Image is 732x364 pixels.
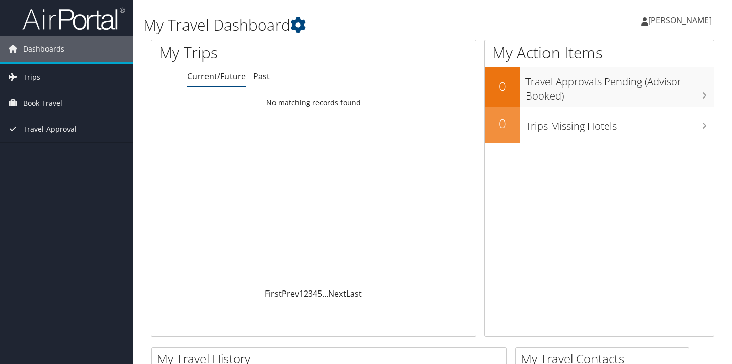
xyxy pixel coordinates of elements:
[23,64,40,90] span: Trips
[485,78,520,95] h2: 0
[23,116,77,142] span: Travel Approval
[308,288,313,299] a: 3
[151,93,476,112] td: No matching records found
[322,288,328,299] span: …
[143,14,529,36] h1: My Travel Dashboard
[23,90,62,116] span: Book Travel
[187,70,246,82] a: Current/Future
[299,288,304,299] a: 1
[304,288,308,299] a: 2
[648,15,712,26] span: [PERSON_NAME]
[641,5,722,36] a: [PERSON_NAME]
[23,36,64,62] span: Dashboards
[485,115,520,132] h2: 0
[265,288,282,299] a: First
[317,288,322,299] a: 5
[525,114,714,133] h3: Trips Missing Hotels
[159,42,333,63] h1: My Trips
[525,69,714,103] h3: Travel Approvals Pending (Advisor Booked)
[328,288,346,299] a: Next
[253,70,270,82] a: Past
[485,67,714,107] a: 0Travel Approvals Pending (Advisor Booked)
[346,288,362,299] a: Last
[282,288,299,299] a: Prev
[485,107,714,143] a: 0Trips Missing Hotels
[22,7,125,31] img: airportal-logo.png
[313,288,317,299] a: 4
[485,42,714,63] h1: My Action Items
